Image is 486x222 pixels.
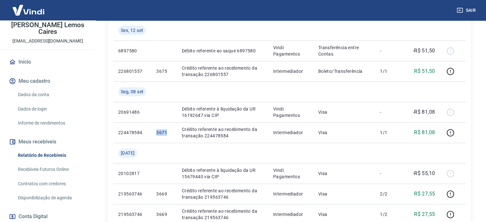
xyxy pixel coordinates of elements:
[380,68,399,74] p: 1/1
[414,190,435,198] p: R$ 27,55
[414,129,435,136] p: R$ 81,08
[273,211,308,218] p: Intermediador
[380,109,399,115] p: -
[380,211,399,218] p: 1/2
[273,106,308,119] p: Vindi Pagamentos
[380,129,399,136] p: 1/1
[413,170,435,177] p: -R$ 55,10
[8,55,88,69] a: Início
[318,109,370,115] p: Visa
[182,126,263,139] p: Crédito referente ao recebimento da transação 224478584
[8,135,88,149] button: Meus recebíveis
[121,150,135,156] span: [DATE]
[8,74,88,88] button: Meu cadastro
[121,88,143,95] span: Seg, 08 set
[414,67,435,75] p: R$ 51,50
[182,208,263,221] p: Crédito referente ao recebimento da transação 219563746
[273,167,308,180] p: Vindi Pagamentos
[118,68,146,74] p: 226801557
[273,44,308,57] p: Vindi Pagamentos
[318,211,370,218] p: Visa
[414,211,435,218] p: R$ 27,55
[118,211,146,218] p: 219563746
[318,44,370,57] p: Transferência entre Contas
[15,88,88,101] a: Dados da conta
[15,117,88,130] a: Informe de rendimentos
[15,191,88,204] a: Disponibilização de agenda
[15,177,88,190] a: Contratos com credores
[380,48,399,54] p: -
[12,38,83,44] p: [EMAIL_ADDRESS][DOMAIN_NAME]
[273,129,308,136] p: Intermediador
[156,191,171,197] p: 3669
[455,4,478,16] button: Sair
[8,0,49,20] img: Vindi
[413,108,435,116] p: -R$ 81,08
[273,68,308,74] p: Intermediador
[5,22,90,35] p: [PERSON_NAME] Lemos Caires
[156,68,171,74] p: 3675
[156,129,171,136] p: 3671
[318,68,370,74] p: Boleto/Transferência
[118,170,146,177] p: 20102817
[118,191,146,197] p: 219563746
[318,191,370,197] p: Visa
[118,109,146,115] p: 20691486
[182,48,263,54] p: Débito referente ao saque 6897580
[156,211,171,218] p: 3669
[15,149,88,162] a: Relatório de Recebíveis
[318,129,370,136] p: Visa
[380,191,399,197] p: 2/2
[15,163,88,176] a: Recebíveis Futuros Online
[118,48,146,54] p: 6897580
[273,191,308,197] p: Intermediador
[413,47,435,55] p: -R$ 51,50
[182,106,263,119] p: Débito referente à liquidação da UR 16192647 via CIP
[182,65,263,78] p: Crédito referente ao recebimento da transação 226801557
[15,103,88,116] a: Dados de login
[318,170,370,177] p: Visa
[182,188,263,200] p: Crédito referente ao recebimento da transação 219563746
[121,27,143,34] span: Sex, 12 set
[380,170,399,177] p: -
[118,129,146,136] p: 224478584
[182,167,263,180] p: Débito referente à liquidação da UR 15679440 via CIP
